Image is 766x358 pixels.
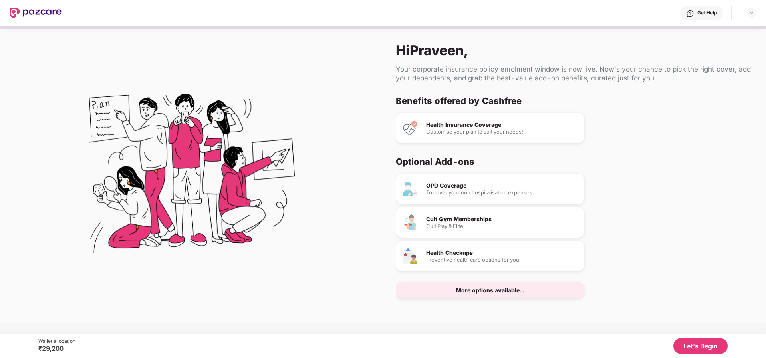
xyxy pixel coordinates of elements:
[396,156,746,167] div: Optional Add-ons
[426,129,578,134] div: Customise your plan to suit your needs!
[426,257,578,262] div: Preventive health care options for you
[748,10,755,16] img: svg+xml;base64,PHN2ZyBpZD0iRHJvcGRvd24tMzJ4MzIiIHhtbG5zPSJodHRwOi8vd3d3LnczLm9yZy8yMDAwL3N2ZyIgd2...
[38,338,75,344] div: Wallet allocation
[10,8,62,18] img: New Pazcare Logo
[38,344,75,352] div: ₹29,200
[426,122,578,128] div: Health Insurance Coverage
[426,183,578,188] div: OPD Coverage
[396,65,753,82] div: Your corporate insurance policy enrolment window is now live. Now's your chance to pick the right...
[426,224,578,229] div: Cult Play & Elite
[402,181,418,197] img: OPD Coverage
[426,216,578,222] div: Cult Gym Memberships
[396,95,746,106] div: Benefits offered by Cashfree
[402,120,418,136] img: Health Insurance Coverage
[402,248,418,264] img: Health Checkups
[402,214,418,230] img: Cult Gym Memberships
[673,338,728,354] button: Let's Begin
[396,42,753,58] div: Hi Praveen ,
[697,10,717,16] div: Get Help
[456,288,524,293] div: More options available...
[686,10,694,18] img: svg+xml;base64,PHN2ZyBpZD0iSGVscC0zMngzMiIgeG1sbnM9Imh0dHA6Ly93d3cudzMub3JnLzIwMDAvc3ZnIiB3aWR0aD...
[89,73,295,279] img: Flex Benefits Illustration
[426,250,578,256] div: Health Checkups
[426,190,578,195] div: To cover your non hospitalisation expenses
